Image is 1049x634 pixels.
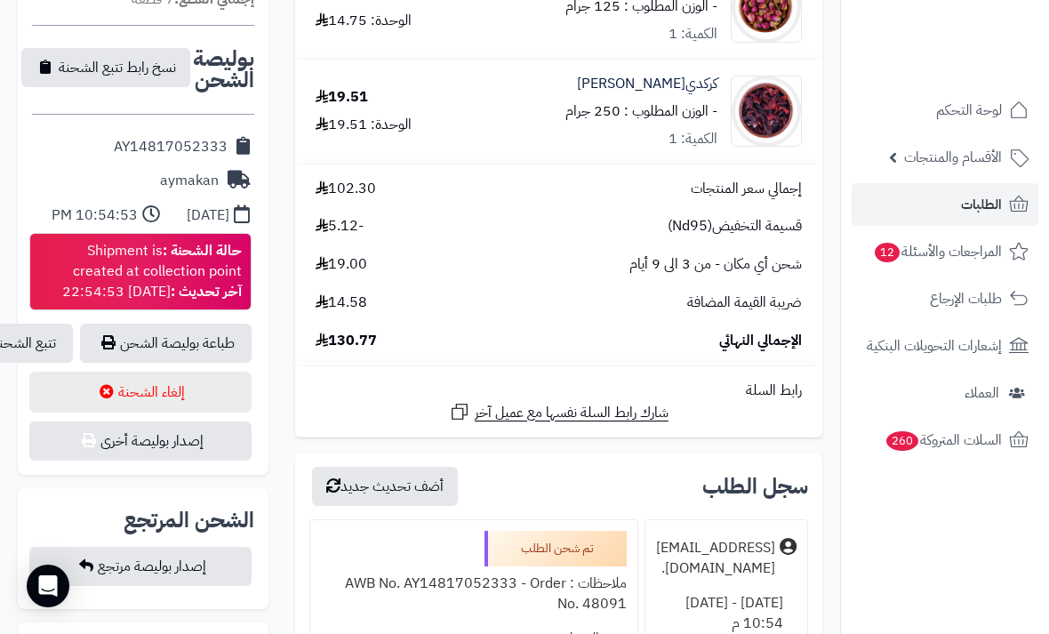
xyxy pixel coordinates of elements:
[669,129,717,149] div: الكمية: 1
[886,431,918,451] span: 260
[904,145,1002,170] span: الأقسام والمنتجات
[316,87,368,108] div: 19.51
[930,286,1002,311] span: طلبات الإرجاع
[702,476,808,497] h3: سجل الطلب
[875,243,900,262] span: 12
[873,239,1002,264] span: المراجعات والأسئلة
[629,254,802,275] span: شحن أي مكان - من 3 الى 9 أيام
[928,50,1032,87] img: logo-2.png
[316,254,367,275] span: 19.00
[114,137,228,157] div: AY14817052333
[852,89,1038,132] a: لوحة التحكم
[936,98,1002,123] span: لوحة التحكم
[321,566,627,622] div: ملاحظات : AWB No. AY14817052333 - Order No. 48091
[316,331,377,351] span: 130.77
[565,100,717,122] small: - الوزن المطلوب : 250 جرام
[687,293,802,313] span: ضريبة القيمة المضافة
[961,192,1002,217] span: الطلبات
[27,565,69,607] div: Open Intercom Messenger
[852,277,1038,320] a: طلبات الإرجاع
[21,48,190,87] button: نسخ رابط تتبع الشحنة
[852,183,1038,226] a: الطلبات
[852,230,1038,273] a: المراجعات والأسئلة12
[316,11,412,31] div: الوحدة: 14.75
[577,74,717,94] a: كركدي[PERSON_NAME]
[52,205,138,226] div: 10:54:53 PM
[29,372,252,413] button: إلغاء الشحنة
[449,401,669,423] a: شارك رابط السلة نفسها مع عميل آخر
[668,216,802,237] span: قسيمة التخفيض(Nd95)
[39,241,242,302] div: Shipment is created at collection point [DATE] 22:54:53
[732,76,801,147] img: 1661836073-Karkade-90x90.jpg
[187,205,229,226] div: [DATE]
[867,333,1002,358] span: إشعارات التحويلات البنكية
[316,115,412,135] div: الوحدة: 19.51
[316,179,376,199] span: 102.30
[59,57,176,78] span: نسخ رابط تتبع الشحنة
[124,510,254,531] h2: الشحن المرتجع
[29,421,252,461] button: إصدار بوليصة أخرى
[475,403,669,423] span: شارك رابط السلة نفسها مع عميل آخر
[719,331,802,351] span: الإجمالي النهائي
[669,24,717,44] div: الكمية: 1
[193,48,254,91] h2: بوليصة الشحن
[852,419,1038,461] a: السلات المتروكة260
[656,538,775,579] div: [EMAIL_ADDRESS][DOMAIN_NAME].
[691,179,802,199] span: إجمالي سعر المنتجات
[163,240,242,261] strong: حالة الشحنة :
[885,428,1002,453] span: السلات المتروكة
[160,171,219,191] div: aymakan
[80,324,252,363] a: طباعة بوليصة الشحن
[852,325,1038,367] a: إشعارات التحويلات البنكية
[312,467,458,506] button: أضف تحديث جديد
[484,531,627,566] div: تم شحن الطلب
[29,547,252,586] button: إصدار بوليصة مرتجع
[316,293,367,313] span: 14.58
[316,216,364,237] span: -5.12
[171,281,242,302] strong: آخر تحديث :
[302,381,815,401] div: رابط السلة
[965,381,999,405] span: العملاء
[852,372,1038,414] a: العملاء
